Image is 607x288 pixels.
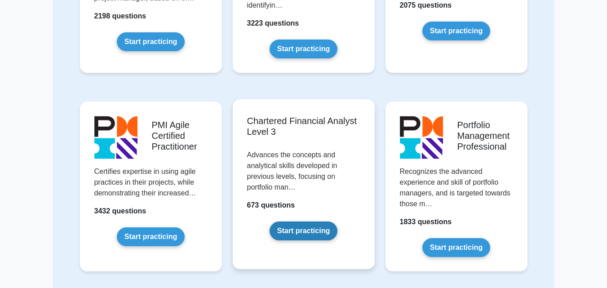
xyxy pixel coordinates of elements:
[117,32,185,51] a: Start practicing
[422,238,490,257] a: Start practicing
[270,222,337,240] a: Start practicing
[270,40,337,58] a: Start practicing
[422,22,490,40] a: Start practicing
[117,227,185,246] a: Start practicing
